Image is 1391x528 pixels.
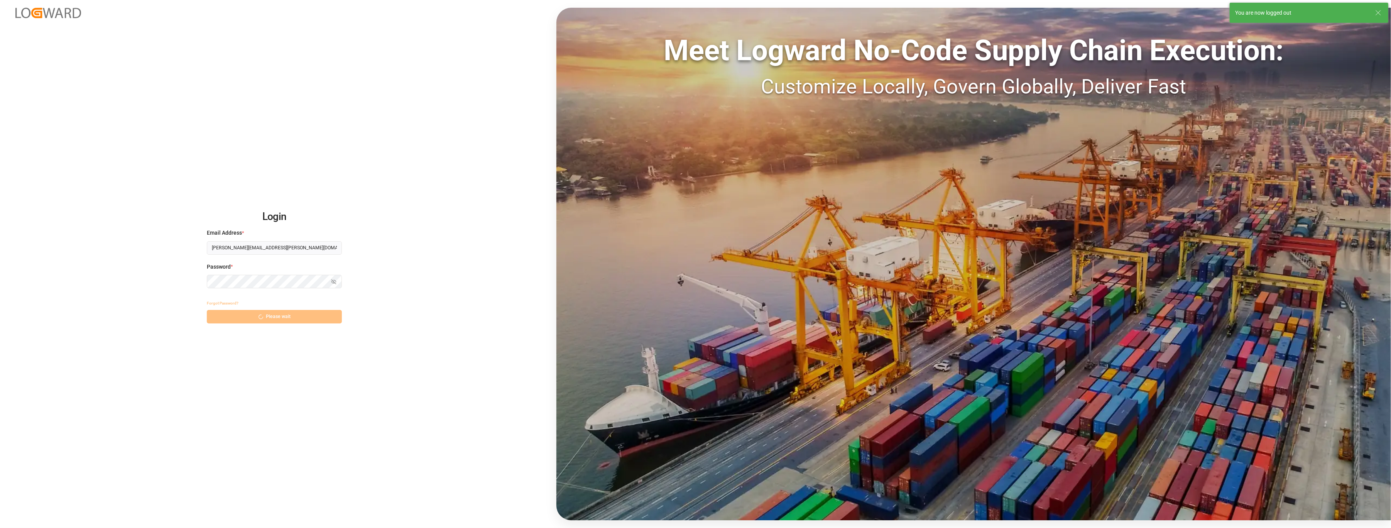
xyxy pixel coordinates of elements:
span: Email Address [207,229,242,237]
input: Enter your email [207,241,342,255]
div: Meet Logward No-Code Supply Chain Execution: [556,29,1391,72]
span: Password [207,263,231,271]
div: Customize Locally, Govern Globally, Deliver Fast [556,72,1391,102]
img: Logward_new_orange.png [15,8,81,18]
div: You are now logged out [1235,9,1368,17]
h2: Login [207,205,342,229]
